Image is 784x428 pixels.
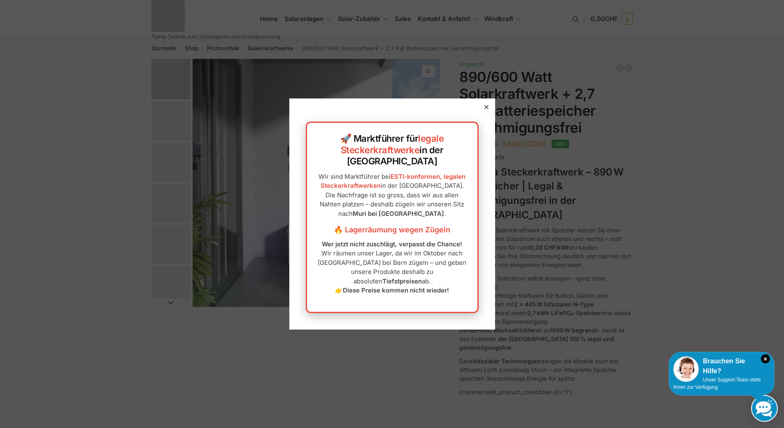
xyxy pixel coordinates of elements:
strong: Tiefstpreisen [382,277,422,285]
img: Customer service [673,356,699,382]
h3: 🔥 Lagerräumung wegen Zügeln [315,225,469,235]
h2: 🚀 Marktführer für in der [GEOGRAPHIC_DATA] [315,133,469,167]
div: Brauchen Sie Hilfe? [673,356,770,376]
strong: Muri bei [GEOGRAPHIC_DATA] [353,210,444,218]
p: Wir räumen unser Lager, da wir im Oktober nach [GEOGRAPHIC_DATA] bei Bern zügeln – und geben unse... [315,240,469,295]
span: Unser Support-Team steht Ihnen zur Verfügung [673,377,761,390]
strong: Wer jetzt nicht zuschlägt, verpasst die Chance! [322,240,462,248]
a: legale Steckerkraftwerke [341,133,444,155]
p: Wir sind Marktführer bei in der [GEOGRAPHIC_DATA]. Die Nachfrage ist so gross, dass wir aus allen... [315,172,469,219]
i: Schließen [761,354,770,363]
a: ESTI-konformen, legalen Steckerkraftwerken [321,173,466,190]
strong: Diese Preise kommen nicht wieder! [343,286,449,294]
